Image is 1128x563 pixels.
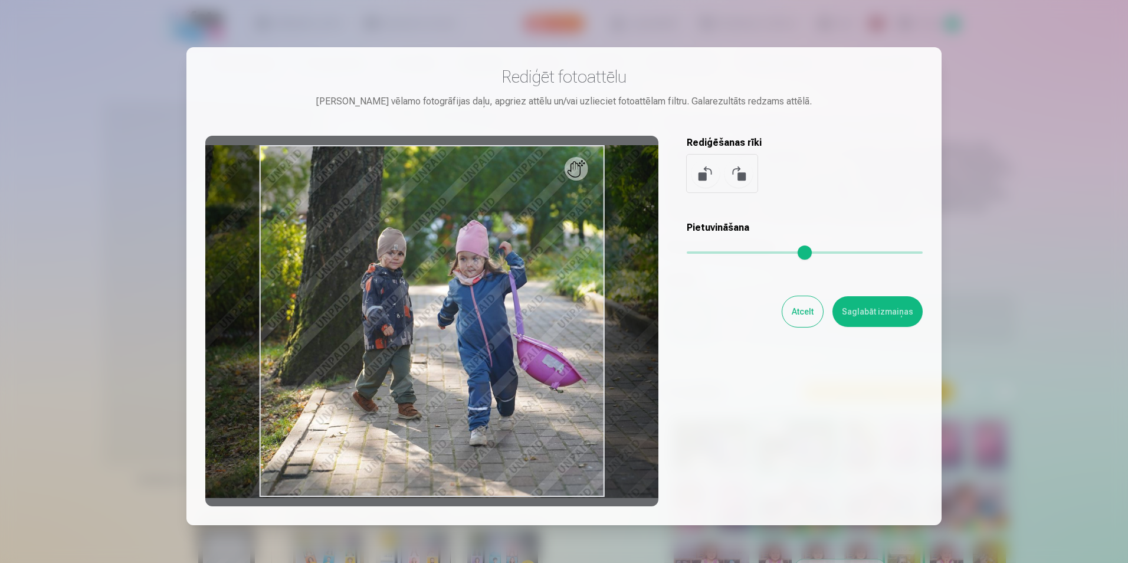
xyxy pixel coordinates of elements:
button: Saglabāt izmaiņas [832,296,923,327]
div: [PERSON_NAME] vēlamo fotogrāfijas daļu, apgriez attēlu un/vai uzlieciet fotoattēlam filtru. Galar... [205,94,923,109]
h5: Pietuvināšana [687,221,923,235]
h5: Rediģēšanas rīki [687,136,923,150]
h3: Rediģēt fotoattēlu [205,66,923,87]
button: Atcelt [782,296,823,327]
